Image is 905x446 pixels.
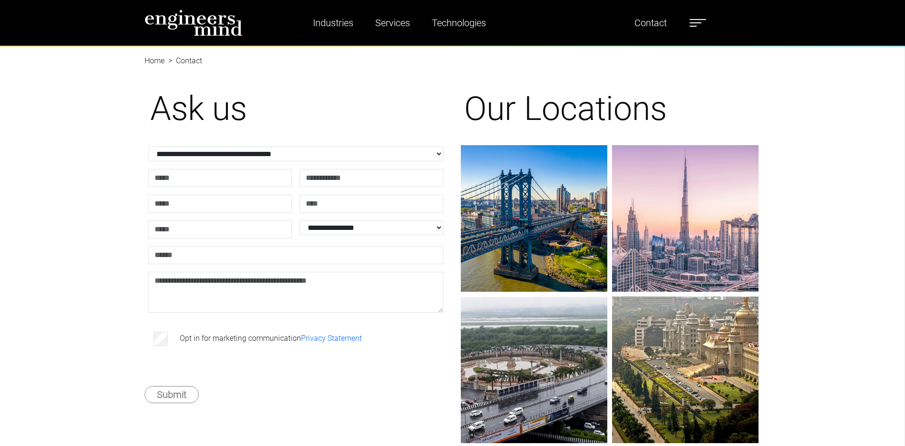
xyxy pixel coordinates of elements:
[309,12,357,34] a: Industries
[371,12,414,34] a: Services
[301,334,362,343] a: Privacy Statement
[612,297,759,443] img: gif
[150,89,441,129] h1: Ask us
[464,89,755,129] h1: Our Locations
[612,145,759,292] img: gif
[461,145,607,292] img: gif
[180,333,362,344] label: Opt in for marketing communication
[145,10,243,36] img: logo
[145,56,165,65] a: Home
[145,46,761,57] nav: breadcrumb
[165,55,202,67] li: Contact
[461,297,607,443] img: gif
[145,386,199,403] button: Submit
[631,12,671,34] a: Contact
[428,12,490,34] a: Technologies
